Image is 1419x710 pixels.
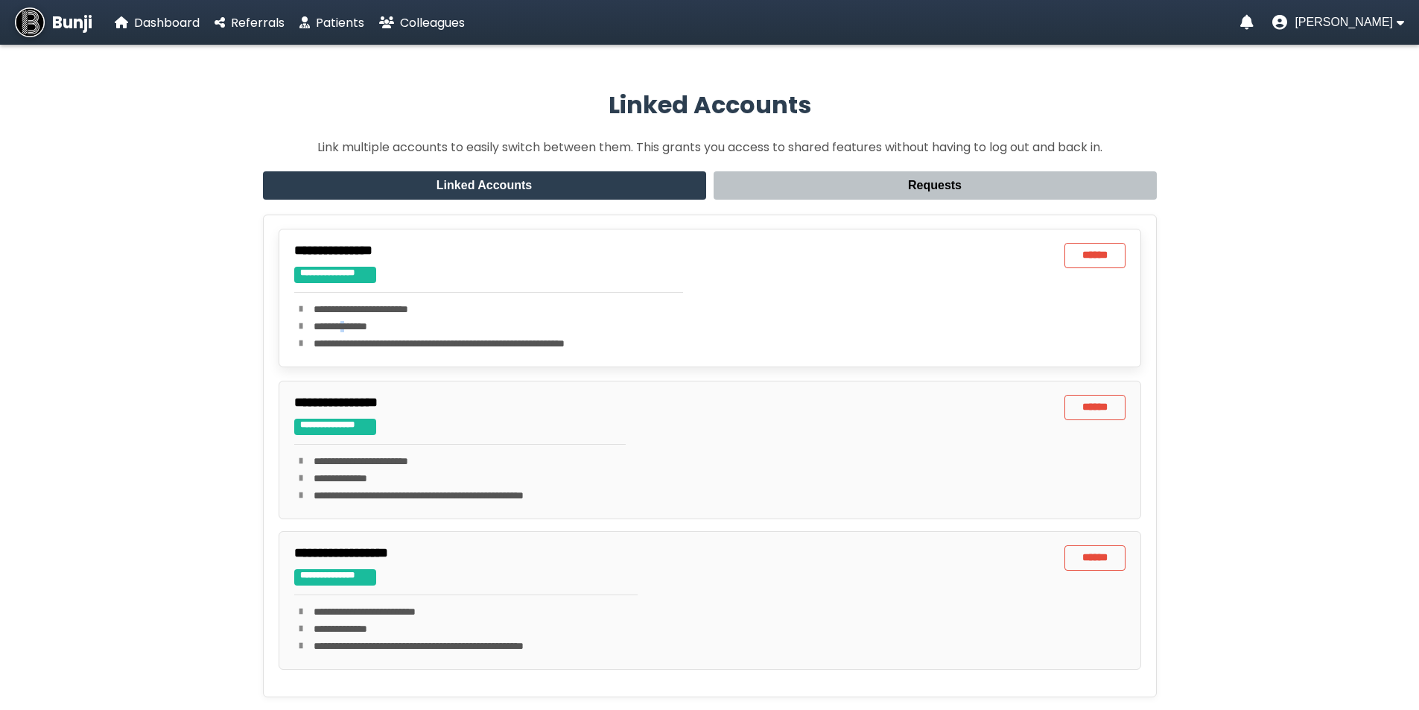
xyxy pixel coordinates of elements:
[400,14,465,31] span: Colleagues
[1272,15,1404,30] button: User menu
[1295,16,1393,29] span: [PERSON_NAME]
[263,171,706,200] button: Linked Accounts
[379,13,465,32] a: Colleagues
[52,10,92,35] span: Bunji
[215,13,285,32] a: Referrals
[231,14,285,31] span: Referrals
[1240,15,1254,30] a: Notifications
[714,171,1157,200] button: Requests
[316,14,364,31] span: Patients
[15,7,92,37] a: Bunji
[299,13,364,32] a: Patients
[263,138,1157,156] p: Link multiple accounts to easily switch between them. This grants you access to shared features w...
[115,13,200,32] a: Dashboard
[263,87,1157,123] h2: Linked Accounts
[134,14,200,31] span: Dashboard
[15,7,45,37] img: Bunji Dental Referral Management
